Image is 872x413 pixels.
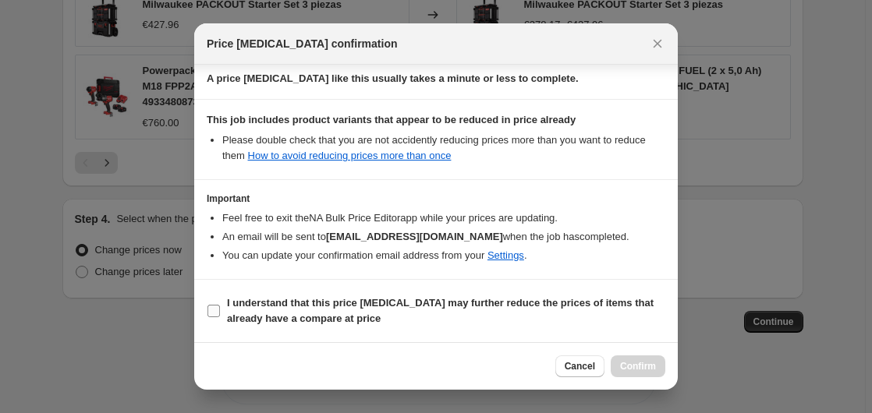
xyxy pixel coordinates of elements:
[222,132,665,164] li: Please double check that you are not accidently reducing prices more than you want to reduce them
[555,355,604,377] button: Cancel
[487,249,524,261] a: Settings
[248,150,452,161] a: How to avoid reducing prices more than once
[326,231,503,242] b: [EMAIL_ADDRESS][DOMAIN_NAME]
[207,72,579,84] b: A price [MEDICAL_DATA] like this usually takes a minute or less to complete.
[565,360,595,372] span: Cancel
[647,33,668,55] button: Close
[222,229,665,245] li: An email will be sent to when the job has completed .
[207,114,576,125] b: This job includes product variants that appear to be reduced in price already
[227,297,654,324] b: I understand that this price [MEDICAL_DATA] may further reduce the prices of items that already h...
[207,192,665,205] h3: Important
[222,248,665,263] li: You can update your confirmation email address from your .
[222,210,665,226] li: Feel free to exit the NA Bulk Price Editor app while your prices are updating.
[207,36,398,51] span: Price [MEDICAL_DATA] confirmation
